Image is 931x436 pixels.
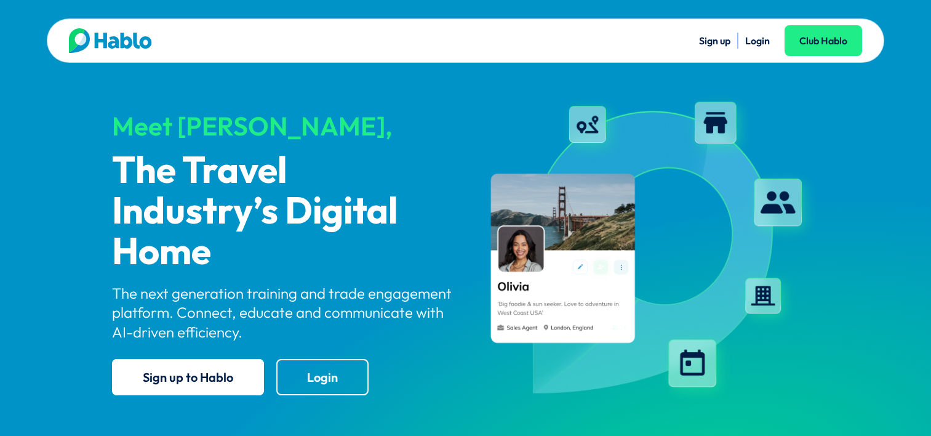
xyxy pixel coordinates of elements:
[276,359,369,395] a: Login
[112,284,455,342] p: The next generation training and trade engagement platform. Connect, educate and communicate with...
[112,359,264,395] a: Sign up to Hablo
[69,28,152,53] img: Hablo logo main 2
[112,151,455,273] p: The Travel Industry’s Digital Home
[112,112,455,140] div: Meet [PERSON_NAME],
[785,25,862,56] a: Club Hablo
[745,34,770,47] a: Login
[699,34,730,47] a: Sign up
[476,92,820,406] img: hablo-profile-image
